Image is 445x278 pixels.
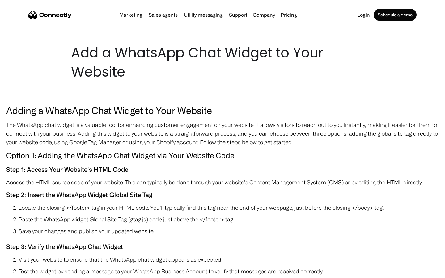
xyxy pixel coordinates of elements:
[71,43,374,82] h1: Add a WhatsApp Chat Widget to Your Website
[6,267,37,276] aside: Language selected: English
[253,11,275,19] div: Company
[19,203,439,212] li: Locate the closing </footer> tag in your HTML code. You'll typically find this tag near the end o...
[6,150,439,161] h4: Option 1: Adding the WhatsApp Chat Widget via Your Website Code
[6,190,439,200] h5: Step 2: Insert the WhatsApp Widget Global Site Tag
[181,12,225,17] a: Utility messaging
[19,227,439,235] li: Save your changes and publish your updated website.
[6,120,439,146] p: The WhatsApp chat widget is a valuable tool for enhancing customer engagement on your website. It...
[6,178,439,187] p: Access the HTML source code of your website. This can typically be done through your website's Co...
[117,12,145,17] a: Marketing
[227,12,250,17] a: Support
[19,255,439,264] li: Visit your website to ensure that the WhatsApp chat widget appears as expected.
[278,12,299,17] a: Pricing
[6,164,439,175] h5: Step 1: Access Your Website's HTML Code
[19,267,439,276] li: Test the widget by sending a message to your WhatsApp Business Account to verify that messages ar...
[19,215,439,224] li: Paste the WhatsApp widget Global Site Tag (gtag.js) code just above the </footer> tag.
[374,9,417,21] a: Schedule a demo
[12,267,37,276] ul: Language list
[355,12,372,17] a: Login
[6,103,439,117] h3: Adding a WhatsApp Chat Widget to Your Website
[146,12,180,17] a: Sales agents
[6,242,439,252] h5: Step 3: Verify the WhatsApp Chat Widget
